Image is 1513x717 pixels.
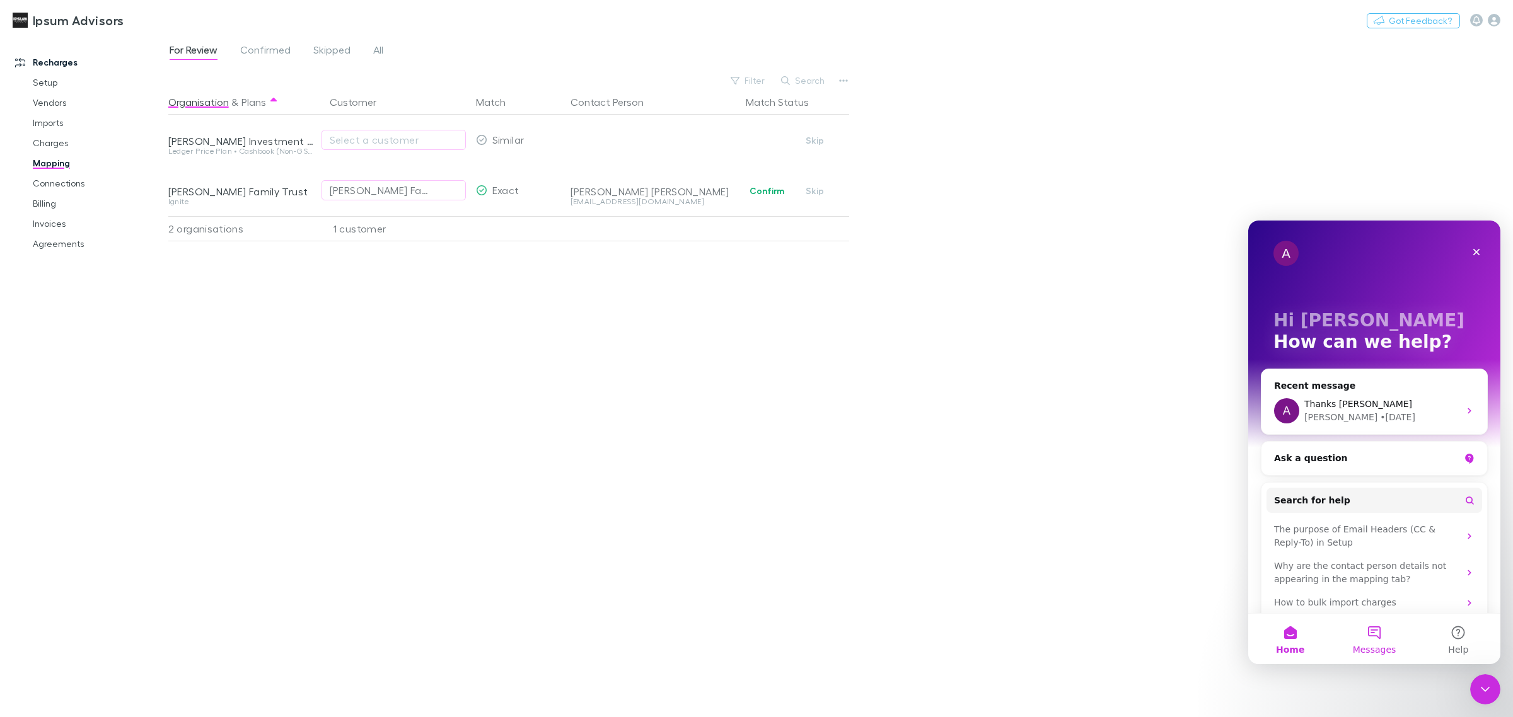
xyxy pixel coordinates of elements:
[1248,221,1500,664] iframe: Intercom live chat
[795,183,835,198] button: Skip
[168,135,315,147] div: [PERSON_NAME] Investment Trust
[571,185,736,198] div: [PERSON_NAME] [PERSON_NAME]
[1470,674,1500,704] iframe: Intercom live chat
[168,185,315,198] div: [PERSON_NAME] Family Trust
[168,89,315,115] div: &
[795,133,835,148] button: Skip
[313,43,351,60] span: Skipped
[741,183,792,198] button: Confirm
[775,73,832,88] button: Search
[20,234,178,254] a: Agreements
[320,216,471,241] div: 1 customer
[20,72,178,93] a: Setup
[330,132,458,147] div: Select a customer
[476,89,521,115] button: Match
[13,13,28,28] img: Ipsum Advisors's Logo
[724,73,772,88] button: Filter
[322,130,466,150] button: Select a customer
[330,89,391,115] button: Customer
[168,198,315,205] div: Ignite
[20,214,178,234] a: Invoices
[240,43,291,60] span: Confirmed
[571,198,736,205] div: [EMAIL_ADDRESS][DOMAIN_NAME]
[170,43,217,60] span: For Review
[5,5,131,35] a: Ipsum Advisors
[1367,13,1460,28] button: Got Feedback?
[492,134,525,146] span: Similar
[20,93,178,113] a: Vendors
[746,89,824,115] button: Match Status
[168,89,229,115] button: Organisation
[373,43,383,60] span: All
[20,193,178,214] a: Billing
[168,216,320,241] div: 2 organisations
[322,180,466,200] button: [PERSON_NAME] Family Trust
[20,153,178,173] a: Mapping
[33,13,124,28] h3: Ipsum Advisors
[20,113,178,133] a: Imports
[20,133,178,153] a: Charges
[241,89,266,115] button: Plans
[330,183,432,198] div: [PERSON_NAME] Family Trust
[168,147,315,155] div: Ledger Price Plan • Cashbook (Non-GST) Price Plan
[3,52,178,72] a: Recharges
[492,184,519,196] span: Exact
[571,89,659,115] button: Contact Person
[20,173,178,193] a: Connections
